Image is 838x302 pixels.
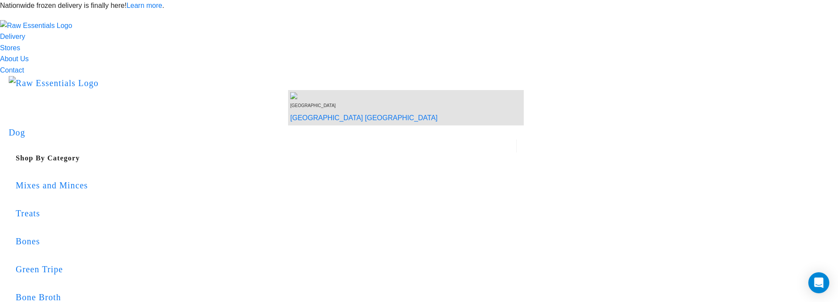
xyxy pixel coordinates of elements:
[16,153,517,164] h5: Shop By Category
[16,222,517,260] a: Bones
[16,234,517,248] div: Bones
[9,128,25,137] a: Dog
[16,262,517,276] div: Green Tripe
[16,206,517,220] div: Treats
[290,92,299,99] img: van-moving.png
[16,250,517,288] a: Green Tripe
[9,76,99,90] img: Raw Essentials Logo
[16,167,517,204] a: Mixes and Minces
[290,114,363,121] a: [GEOGRAPHIC_DATA]
[808,272,829,293] div: Open Intercom Messenger
[127,2,162,9] a: Learn more
[16,194,517,232] a: Treats
[365,114,438,121] a: [GEOGRAPHIC_DATA]
[290,103,336,108] span: [GEOGRAPHIC_DATA]
[16,178,517,192] div: Mixes and Minces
